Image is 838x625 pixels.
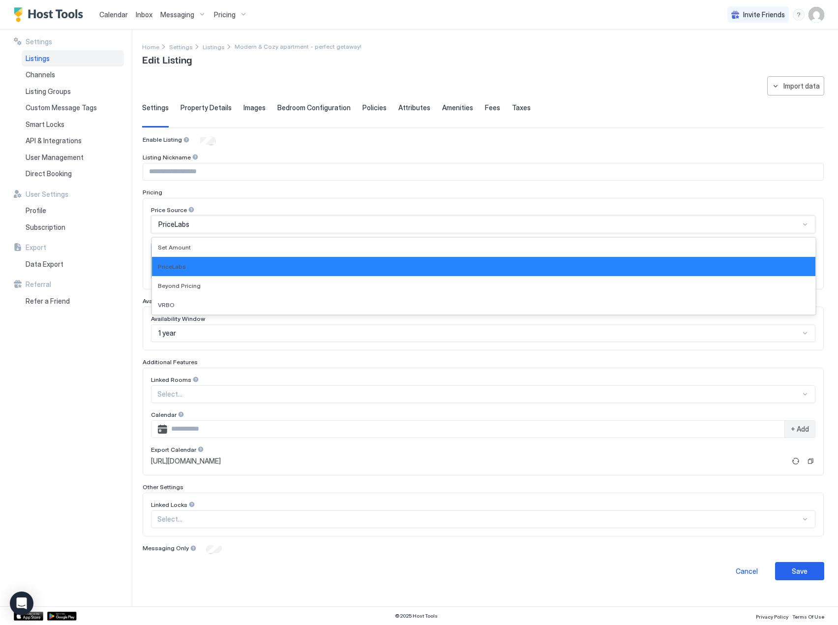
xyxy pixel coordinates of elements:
[180,103,232,112] span: Property Details
[22,202,124,219] a: Profile
[398,103,430,112] span: Attributes
[26,243,46,252] span: Export
[22,83,124,100] a: Listing Groups
[158,244,191,251] span: Set Amount
[485,103,500,112] span: Fees
[783,81,820,91] div: Import data
[151,315,205,322] span: Availability Window
[151,376,191,383] span: Linked Rooms
[143,188,162,196] span: Pricing
[22,116,124,133] a: Smart Locks
[736,566,758,576] div: Cancel
[143,544,189,552] span: Messaging Only
[142,103,169,112] span: Settings
[743,10,785,19] span: Invite Friends
[169,43,193,51] span: Settings
[26,70,55,79] span: Channels
[203,43,225,51] span: Listings
[151,411,177,418] span: Calendar
[792,614,824,620] span: Terms Of Use
[26,87,71,96] span: Listing Groups
[775,562,824,580] button: Save
[151,501,187,508] span: Linked Locks
[14,7,88,22] a: Host Tools Logo
[143,297,172,305] span: Availability
[158,301,175,309] span: VRBO
[26,190,68,199] span: User Settings
[47,612,77,621] a: Google Play Store
[756,611,788,621] a: Privacy Policy
[756,614,788,620] span: Privacy Policy
[143,358,198,366] span: Additional Features
[142,41,159,52] div: Breadcrumb
[203,41,225,52] a: Listings
[151,457,786,466] a: [URL][DOMAIN_NAME]
[22,256,124,273] a: Data Export
[26,103,97,112] span: Custom Message Tags
[14,612,43,621] a: App Store
[243,103,266,112] span: Images
[26,37,52,46] span: Settings
[158,329,176,338] span: 1 year
[214,10,236,19] span: Pricing
[26,206,46,215] span: Profile
[151,457,221,466] span: [URL][DOMAIN_NAME]
[143,154,191,161] span: Listing Nickname
[22,293,124,310] a: Refer a Friend
[151,446,196,453] span: Export Calendar
[158,282,201,289] span: Beyond Pricing
[395,613,438,619] span: © 2025 Host Tools
[22,66,124,83] a: Channels
[22,165,124,182] a: Direct Booking
[136,9,152,20] a: Inbox
[142,41,159,52] a: Home
[792,611,824,621] a: Terms Of Use
[203,41,225,52] div: Breadcrumb
[26,169,72,178] span: Direct Booking
[808,7,824,23] div: User profile
[26,136,82,145] span: API & Integrations
[22,149,124,166] a: User Management
[143,483,183,491] span: Other Settings
[792,566,808,576] div: Save
[151,206,187,214] span: Price Source
[142,52,192,66] span: Edit Listing
[169,41,193,52] div: Breadcrumb
[26,260,63,269] span: Data Export
[806,456,815,466] button: Copy
[22,50,124,67] a: Listings
[158,263,186,270] span: PriceLabs
[160,10,194,19] span: Messaging
[791,425,809,434] span: + Add
[512,103,531,112] span: Taxes
[158,220,189,229] span: PriceLabs
[136,10,152,19] span: Inbox
[167,421,784,437] input: Input Field
[143,163,823,180] input: Input Field
[26,54,50,63] span: Listings
[235,43,361,50] span: Breadcrumb
[722,562,771,580] button: Cancel
[767,76,824,95] button: Import data
[793,9,805,21] div: menu
[26,120,64,129] span: Smart Locks
[26,153,84,162] span: User Management
[790,455,802,467] button: Refresh
[143,136,182,143] span: Enable Listing
[26,223,65,232] span: Subscription
[99,9,128,20] a: Calendar
[169,41,193,52] a: Settings
[277,103,351,112] span: Bedroom Configuration
[22,219,124,236] a: Subscription
[22,99,124,116] a: Custom Message Tags
[22,132,124,149] a: API & Integrations
[26,297,70,306] span: Refer a Friend
[362,103,387,112] span: Policies
[442,103,473,112] span: Amenities
[142,43,159,51] span: Home
[10,592,33,615] div: Open Intercom Messenger
[99,10,128,19] span: Calendar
